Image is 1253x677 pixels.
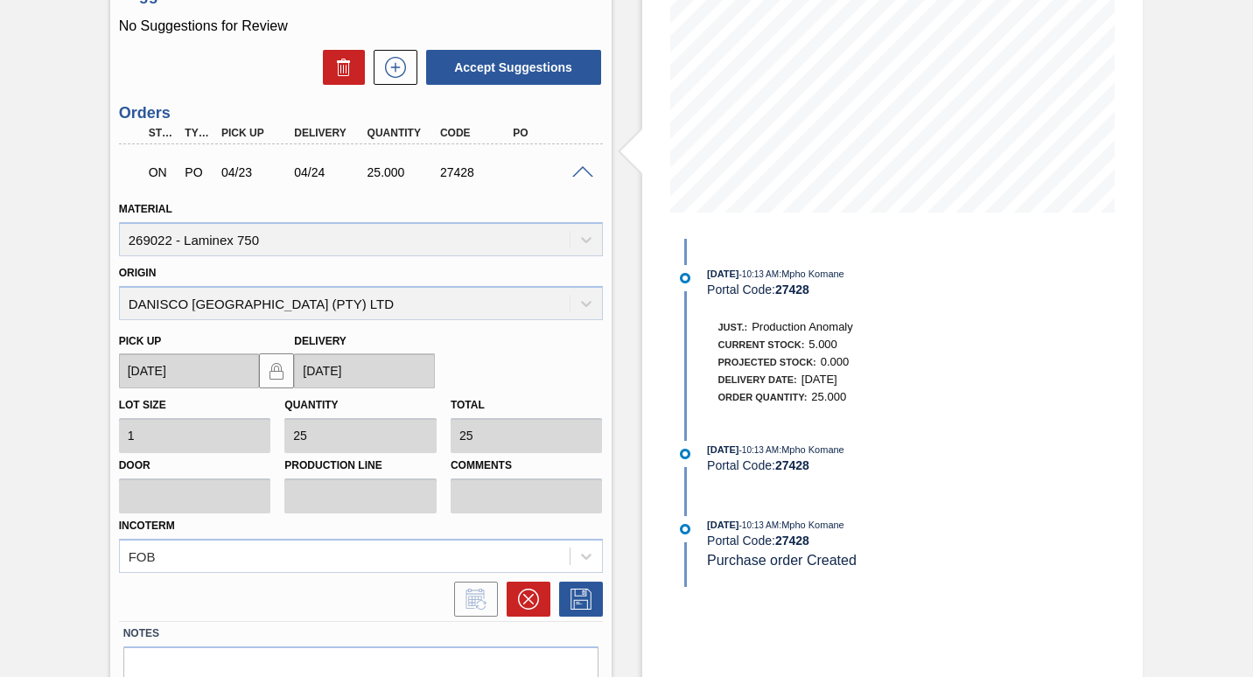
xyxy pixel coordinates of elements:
span: Order Quantity: [718,392,808,402]
div: Step [144,127,180,139]
label: Door [119,453,271,478]
div: Type [180,127,216,139]
div: Portal Code: [707,534,1123,548]
div: Portal Code: [707,458,1123,472]
span: [DATE] [801,373,837,386]
div: FOB [129,548,156,563]
h3: Orders [119,104,603,122]
span: Just.: [718,322,748,332]
span: - 10:13 AM [739,269,780,279]
img: locked [266,360,287,381]
div: Delivery [290,127,369,139]
div: New suggestion [365,50,417,85]
strong: 27428 [775,283,809,297]
div: 25.000 [363,165,443,179]
span: 25.000 [811,390,846,403]
div: Purchase order [180,165,216,179]
button: Accept Suggestions [426,50,601,85]
label: Origin [119,267,157,279]
label: Delivery [294,335,346,347]
span: Delivery Date: [718,374,797,385]
label: Notes [123,621,598,646]
span: Projected Stock: [718,357,816,367]
label: Pick up [119,335,162,347]
div: Pick up [217,127,297,139]
span: [DATE] [707,444,738,455]
span: : Mpho Komane [779,269,844,279]
p: No Suggestions for Review [119,18,603,34]
div: Save Order [550,582,603,617]
label: Comments [451,453,603,478]
label: Quantity [284,399,338,411]
button: locked [259,353,294,388]
div: 04/23/2025 [217,165,297,179]
div: Negotiating Order [144,153,180,192]
label: Production Line [284,453,437,478]
img: atual [680,449,690,459]
span: [DATE] [707,269,738,279]
strong: 27428 [775,534,809,548]
strong: 27428 [775,458,809,472]
span: Purchase order Created [707,553,857,568]
div: 27428 [436,165,515,179]
div: Accept Suggestions [417,48,603,87]
label: Incoterm [119,520,175,532]
label: Total [451,399,485,411]
span: - 10:13 AM [739,445,780,455]
span: [DATE] [707,520,738,530]
div: Delete Suggestions [314,50,365,85]
div: Cancel Order [498,582,550,617]
div: Quantity [363,127,443,139]
label: Material [119,203,172,215]
span: 5.000 [808,338,837,351]
div: Inform order change [445,582,498,617]
span: - 10:13 AM [739,520,780,530]
div: Code [436,127,515,139]
img: atual [680,524,690,534]
div: PO [508,127,588,139]
p: ON [149,165,176,179]
img: atual [680,273,690,283]
span: : Mpho Komane [779,444,844,455]
input: mm/dd/yyyy [294,353,435,388]
div: 04/24/2025 [290,165,369,179]
label: Lot size [119,399,166,411]
span: Production Anomaly [752,320,853,333]
span: Current Stock: [718,339,805,350]
span: 0.000 [821,355,850,368]
span: : Mpho Komane [779,520,844,530]
input: mm/dd/yyyy [119,353,260,388]
div: Portal Code: [707,283,1123,297]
